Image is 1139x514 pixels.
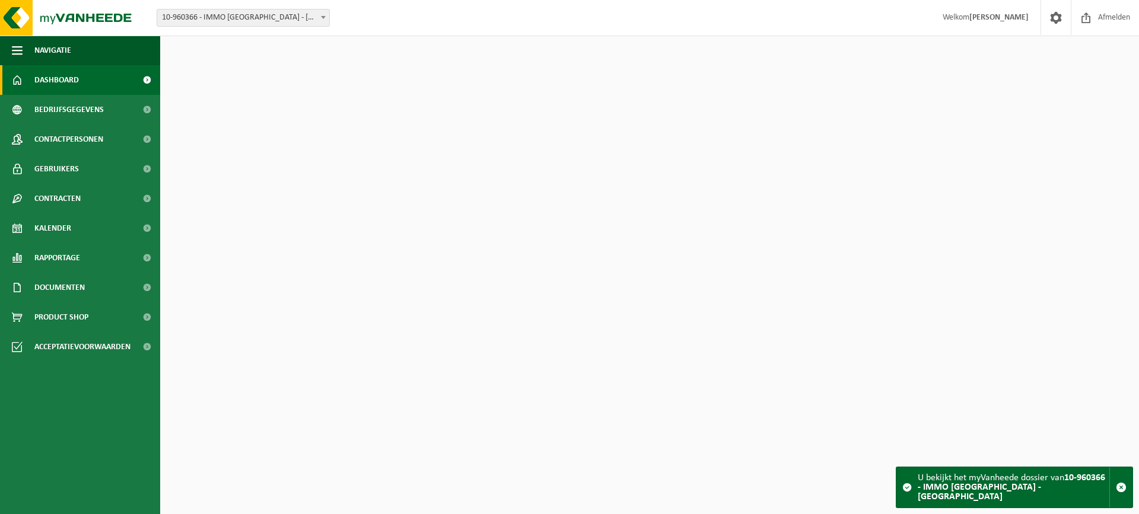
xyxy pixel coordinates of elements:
span: Contactpersonen [34,124,103,154]
span: Product Shop [34,302,88,332]
span: Dashboard [34,65,79,95]
strong: 10-960366 - IMMO [GEOGRAPHIC_DATA] - [GEOGRAPHIC_DATA] [918,473,1105,502]
strong: [PERSON_NAME] [969,13,1029,22]
span: Navigatie [34,36,71,65]
span: Acceptatievoorwaarden [34,332,131,362]
span: Documenten [34,273,85,302]
span: Kalender [34,213,71,243]
span: Rapportage [34,243,80,273]
span: 10-960366 - IMMO MIDI NV LEUVEN - LEUVEN [157,9,330,27]
span: Contracten [34,184,81,213]
span: Bedrijfsgegevens [34,95,104,124]
span: Gebruikers [34,154,79,184]
div: U bekijkt het myVanheede dossier van [918,467,1109,507]
span: 10-960366 - IMMO MIDI NV LEUVEN - LEUVEN [157,9,329,26]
